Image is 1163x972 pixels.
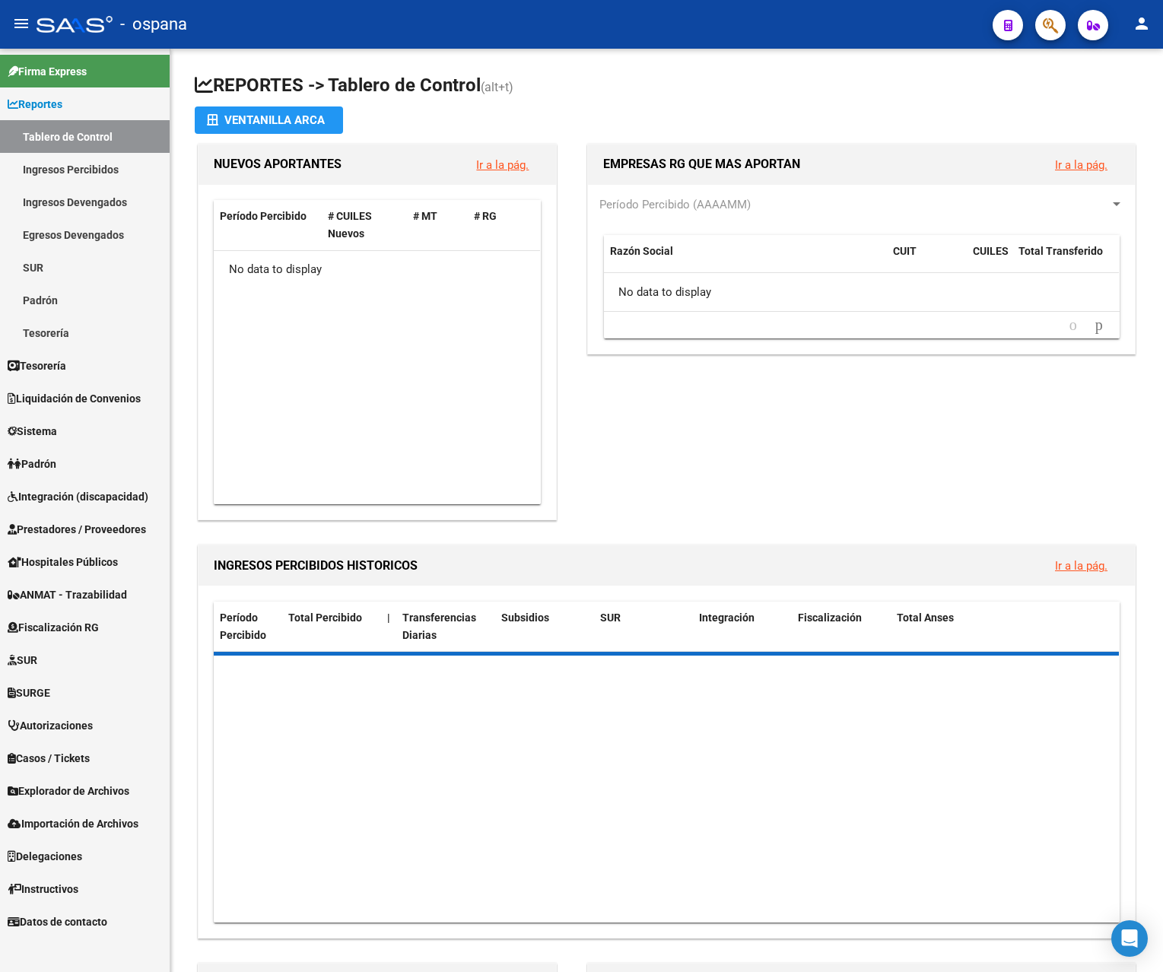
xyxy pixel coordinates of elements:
span: Integración [699,611,755,624]
datatable-header-cell: Integración [693,602,792,652]
span: CUILES [973,245,1009,257]
datatable-header-cell: Fiscalización [792,602,891,652]
datatable-header-cell: CUILES [967,235,1012,285]
datatable-header-cell: Subsidios [495,602,594,652]
span: SUR [600,611,621,624]
mat-icon: menu [12,14,30,33]
span: Explorador de Archivos [8,783,129,799]
div: No data to display [214,251,540,289]
span: Datos de contacto [8,913,107,930]
span: EMPRESAS RG QUE MAS APORTAN [603,157,800,171]
span: (alt+t) [481,80,513,94]
span: # CUILES Nuevos [328,210,372,240]
button: Ir a la pág. [1043,151,1120,179]
span: NUEVOS APORTANTES [214,157,342,171]
a: go to previous page [1063,317,1084,334]
div: No data to display [604,273,1119,311]
datatable-header-cell: # CUILES Nuevos [322,200,407,250]
span: Fiscalización [798,611,862,624]
span: Total Transferido [1018,245,1103,257]
span: - ospana [120,8,187,41]
button: Ir a la pág. [1043,551,1120,580]
span: Casos / Tickets [8,750,90,767]
span: | [387,611,390,624]
span: Padrón [8,456,56,472]
span: Período Percibido [220,611,266,641]
span: Firma Express [8,63,87,80]
span: Subsidios [501,611,549,624]
div: Open Intercom Messenger [1111,920,1148,957]
span: ANMAT - Trazabilidad [8,586,127,603]
button: Ventanilla ARCA [195,106,343,134]
span: Sistema [8,423,57,440]
span: Liquidación de Convenios [8,390,141,407]
span: Integración (discapacidad) [8,488,148,505]
datatable-header-cell: Total Transferido [1012,235,1119,285]
span: Prestadores / Proveedores [8,521,146,538]
span: Fiscalización RG [8,619,99,636]
a: Ir a la pág. [1055,559,1107,573]
span: Delegaciones [8,848,82,865]
datatable-header-cell: CUIT [887,235,967,285]
div: Ventanilla ARCA [207,106,331,134]
span: Período Percibido (AAAAMM) [599,198,751,211]
datatable-header-cell: Total Anses [891,602,1107,652]
datatable-header-cell: # MT [407,200,468,250]
span: Razón Social [610,245,673,257]
span: Tesorería [8,357,66,374]
span: # RG [474,210,497,222]
h1: REPORTES -> Tablero de Control [195,73,1139,100]
datatable-header-cell: Total Percibido [282,602,381,652]
span: Hospitales Públicos [8,554,118,570]
a: go to next page [1088,317,1110,334]
datatable-header-cell: Transferencias Diarias [396,602,495,652]
span: Importación de Archivos [8,815,138,832]
span: Reportes [8,96,62,113]
span: Total Anses [897,611,954,624]
span: # MT [413,210,437,222]
datatable-header-cell: Período Percibido [214,200,322,250]
a: Ir a la pág. [1055,158,1107,172]
span: SURGE [8,685,50,701]
datatable-header-cell: Razón Social [604,235,887,285]
span: Instructivos [8,881,78,897]
span: Total Percibido [288,611,362,624]
mat-icon: person [1133,14,1151,33]
span: Autorizaciones [8,717,93,734]
datatable-header-cell: Período Percibido [214,602,282,652]
datatable-header-cell: SUR [594,602,693,652]
a: Ir a la pág. [476,158,529,172]
span: INGRESOS PERCIBIDOS HISTORICOS [214,558,418,573]
span: Período Percibido [220,210,307,222]
datatable-header-cell: | [381,602,396,652]
span: CUIT [893,245,917,257]
span: Transferencias Diarias [402,611,476,641]
datatable-header-cell: # RG [468,200,529,250]
button: Ir a la pág. [464,151,541,179]
span: SUR [8,652,37,669]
